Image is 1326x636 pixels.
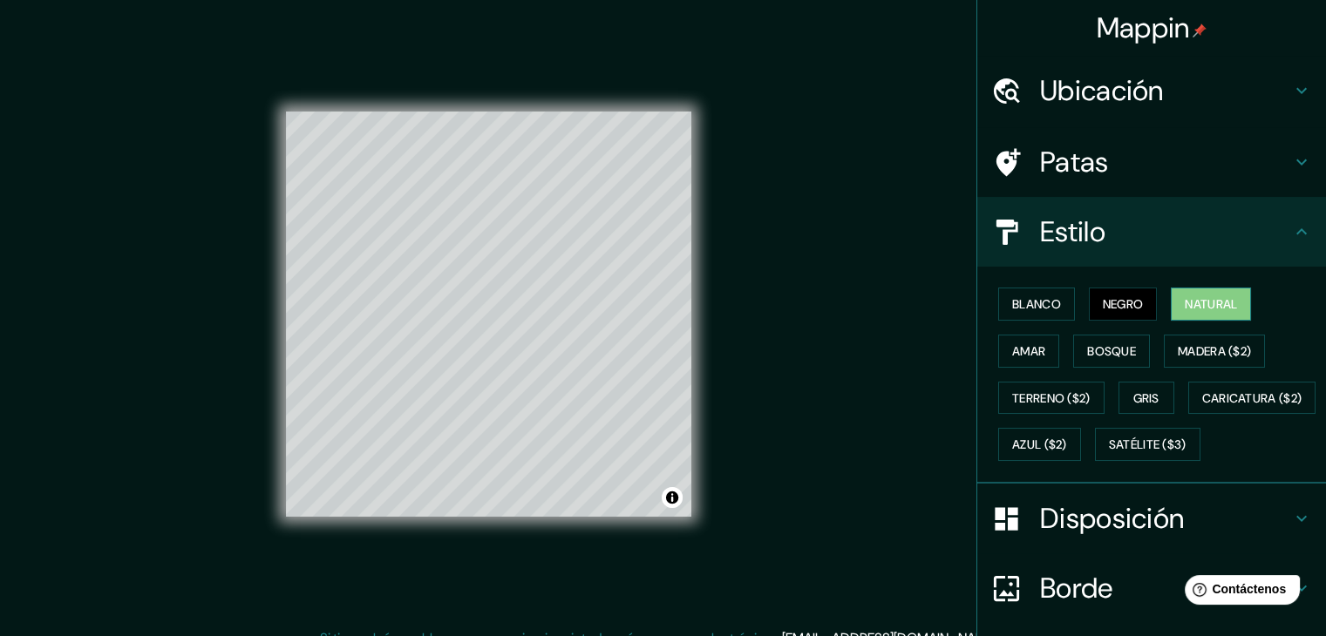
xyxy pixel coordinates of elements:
font: Bosque [1087,343,1136,359]
font: Satélite ($3) [1109,437,1187,453]
font: Terreno ($2) [1012,390,1091,406]
font: Madera ($2) [1178,343,1251,359]
button: Madera ($2) [1164,335,1265,368]
font: Blanco [1012,296,1061,312]
font: Azul ($2) [1012,437,1067,453]
button: Amar [998,335,1059,368]
button: Terreno ($2) [998,382,1105,415]
iframe: Lanzador de widgets de ayuda [1171,568,1307,617]
button: Natural [1171,288,1251,321]
button: Azul ($2) [998,428,1081,461]
font: Patas [1040,144,1109,180]
button: Blanco [998,288,1075,321]
div: Disposición [977,484,1326,553]
font: Borde [1040,570,1113,606]
font: Ubicación [1040,72,1164,109]
font: Amar [1012,343,1045,359]
font: Natural [1185,296,1237,312]
button: Satélite ($3) [1095,428,1200,461]
font: Gris [1133,390,1159,406]
button: Activar o desactivar atribución [662,487,683,508]
img: pin-icon.png [1193,24,1207,37]
button: Bosque [1073,335,1150,368]
button: Gris [1119,382,1174,415]
font: Negro [1103,296,1144,312]
div: Borde [977,553,1326,623]
font: Estilo [1040,213,1105,250]
div: Ubicación [977,56,1326,125]
div: Estilo [977,197,1326,267]
div: Patas [977,127,1326,197]
button: Negro [1089,288,1158,321]
font: Caricatura ($2) [1202,390,1302,406]
font: Disposición [1040,500,1184,537]
button: Caricatura ($2) [1188,382,1316,415]
font: Mappin [1097,10,1190,46]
